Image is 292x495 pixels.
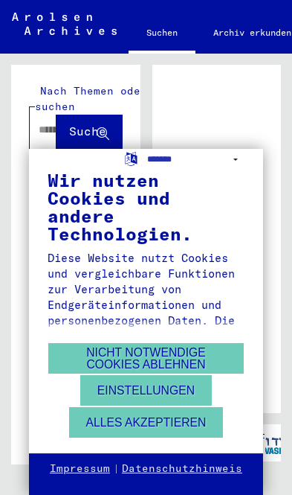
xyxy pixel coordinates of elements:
button: Nicht notwendige Cookies ablehnen [48,343,243,374]
a: Impressum [50,462,110,476]
select: Sprache auswählen [147,149,244,170]
a: Datenschutzhinweis [122,462,242,476]
button: Einstellungen [80,375,212,406]
div: Wir nutzen Cookies und andere Technologien. [48,171,244,243]
button: Alles akzeptieren [69,407,224,438]
label: Sprache auswählen [123,150,139,165]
